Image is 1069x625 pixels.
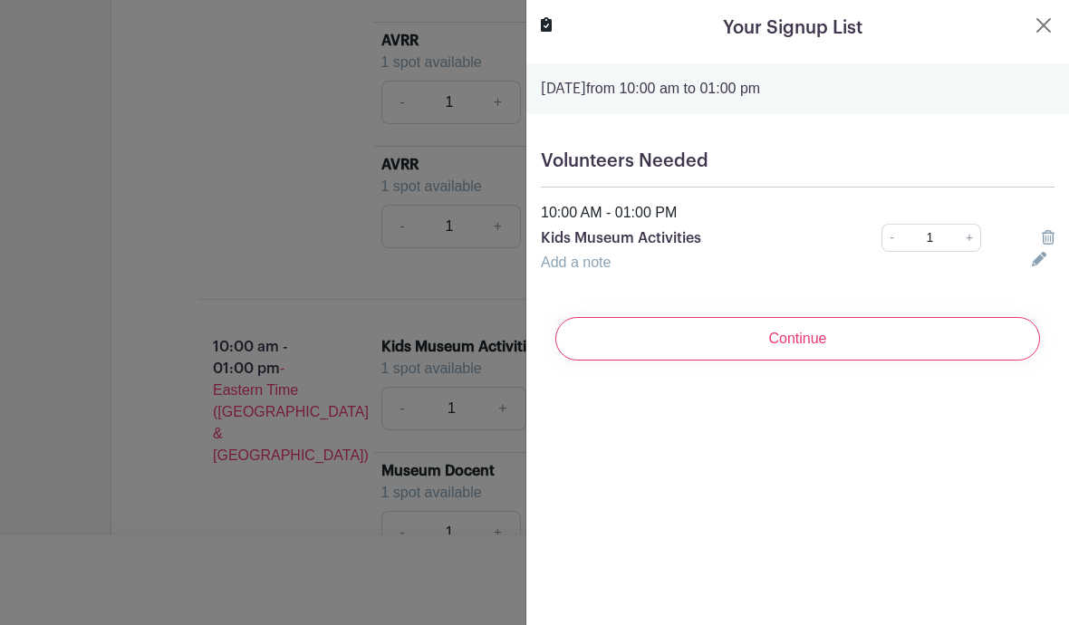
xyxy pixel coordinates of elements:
[530,202,1065,224] div: 10:00 AM - 01:00 PM
[723,14,862,42] h5: Your Signup List
[1033,14,1055,36] button: Close
[541,78,1055,100] p: from 10:00 am to 01:00 pm
[541,255,611,270] a: Add a note
[541,150,1055,172] h5: Volunteers Needed
[555,317,1040,361] input: Continue
[958,224,981,252] a: +
[541,227,832,249] p: Kids Museum Activities
[541,82,586,96] strong: [DATE]
[881,224,901,252] a: -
